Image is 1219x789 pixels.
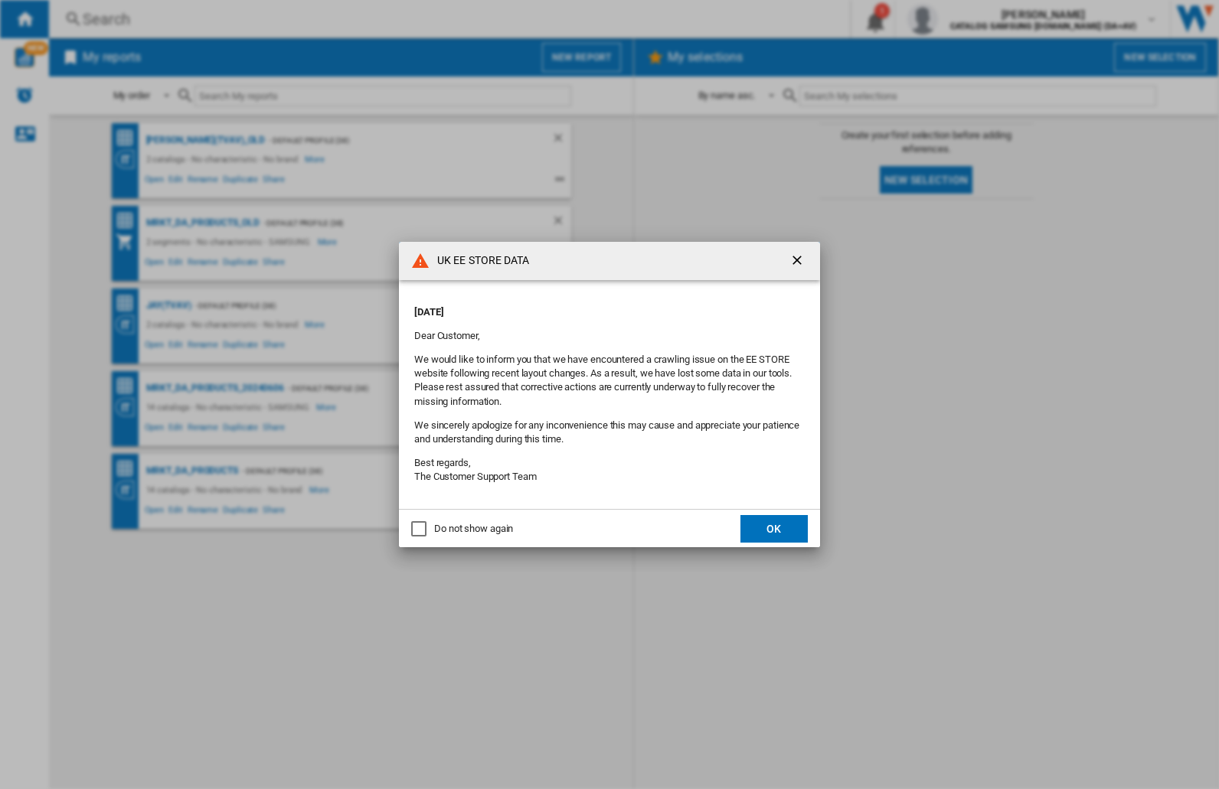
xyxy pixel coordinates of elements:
[414,353,805,409] p: We would like to inform you that we have encountered a crawling issue on the EE STORE website fol...
[414,456,805,484] p: Best regards, The Customer Support Team
[414,306,443,318] strong: [DATE]
[411,522,513,536] md-checkbox: Do not show again
[414,329,805,343] p: Dear Customer,
[434,522,513,536] div: Do not show again
[783,246,814,276] button: getI18NText('BUTTONS.CLOSE_DIALOG')
[430,253,530,269] h4: UK EE STORE DATA
[740,515,808,543] button: OK
[789,253,808,271] ng-md-icon: getI18NText('BUTTONS.CLOSE_DIALOG')
[414,419,805,446] p: We sincerely apologize for any inconvenience this may cause and appreciate your patience and unde...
